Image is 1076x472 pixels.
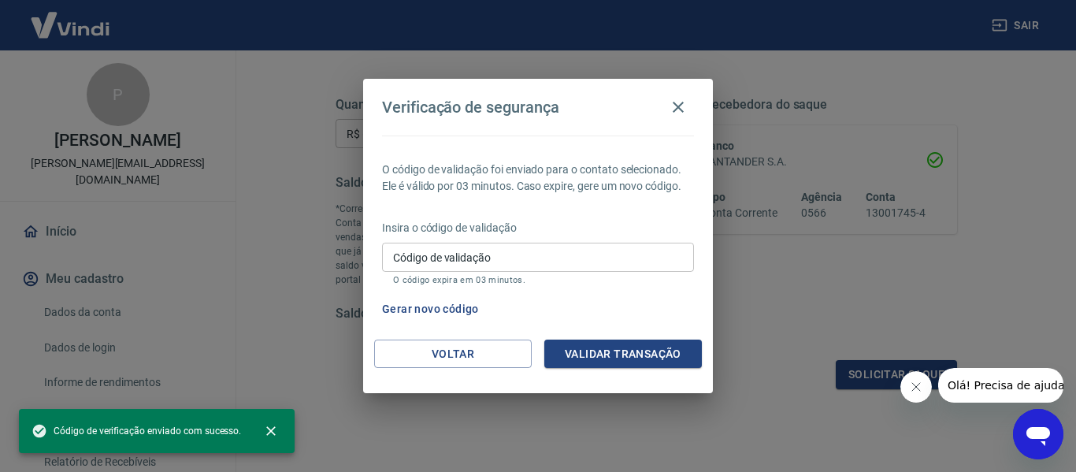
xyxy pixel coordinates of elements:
h4: Verificação de segurança [382,98,559,117]
button: Validar transação [544,340,702,369]
span: Código de verificação enviado com sucesso. [32,423,241,439]
iframe: Botão para abrir a janela de mensagens [1013,409,1063,459]
p: O código de validação foi enviado para o contato selecionado. Ele é válido por 03 minutos. Caso e... [382,162,694,195]
iframe: Mensagem da empresa [938,368,1063,403]
p: O código expira em 03 minutos. [393,275,683,285]
iframe: Fechar mensagem [900,371,932,403]
button: Voltar [374,340,532,369]
span: Olá! Precisa de ajuda? [9,11,132,24]
p: Insira o código de validação [382,220,694,236]
button: close [254,414,288,448]
button: Gerar novo código [376,295,485,324]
